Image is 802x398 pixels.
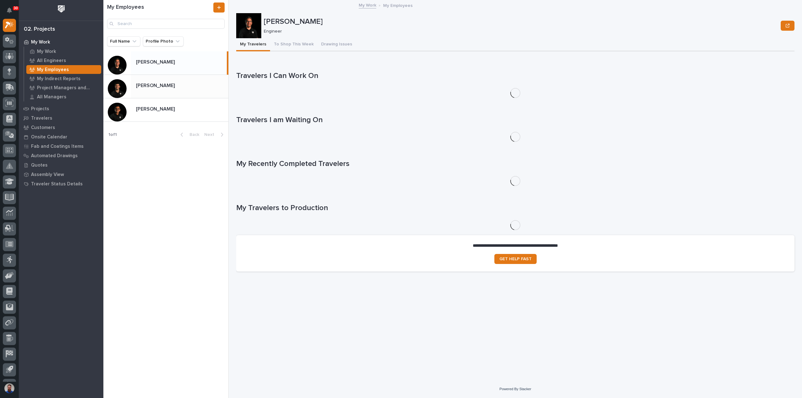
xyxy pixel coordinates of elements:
[3,382,16,395] button: users-avatar
[31,106,49,112] p: Projects
[19,104,103,113] a: Projects
[31,181,83,187] p: Traveler Status Details
[103,98,228,122] a: [PERSON_NAME][PERSON_NAME]
[31,172,64,178] p: Assembly View
[270,38,317,51] button: To Shop This Week
[24,65,103,74] a: My Employees
[19,113,103,123] a: Travelers
[24,83,103,92] a: Project Managers and Engineers
[24,92,103,101] a: All Managers
[31,125,55,131] p: Customers
[499,387,531,391] a: Powered By Stacker
[3,4,16,17] button: Notifications
[136,81,176,89] p: [PERSON_NAME]
[103,127,122,142] p: 1 of 1
[499,257,532,261] span: GET HELP FAST
[37,49,56,54] p: My Work
[24,74,103,83] a: My Indirect Reports
[136,58,176,65] p: [PERSON_NAME]
[31,39,50,45] p: My Work
[19,151,103,160] a: Automated Drawings
[19,170,103,179] a: Assembly View
[204,132,218,137] span: Next
[359,1,376,8] a: My Work
[236,204,794,213] h1: My Travelers to Production
[55,3,67,15] img: Workspace Logo
[494,254,537,264] a: GET HELP FAST
[31,163,48,168] p: Quotes
[31,116,52,121] p: Travelers
[236,38,270,51] button: My Travelers
[19,179,103,189] a: Traveler Status Details
[107,4,212,11] h1: My Employees
[31,144,84,149] p: Fab and Coatings Items
[202,132,228,137] button: Next
[37,67,69,73] p: My Employees
[31,134,67,140] p: Onsite Calendar
[24,26,55,33] div: 02. Projects
[14,6,18,10] p: 30
[37,85,99,91] p: Project Managers and Engineers
[19,132,103,142] a: Onsite Calendar
[19,160,103,170] a: Quotes
[236,116,794,125] h1: Travelers I am Waiting On
[37,58,66,64] p: All Engineers
[264,17,778,26] p: [PERSON_NAME]
[103,75,228,98] a: [PERSON_NAME][PERSON_NAME]
[136,105,176,112] p: [PERSON_NAME]
[236,71,794,80] h1: Travelers I Can Work On
[143,36,184,46] button: Profile Photo
[37,76,81,82] p: My Indirect Reports
[8,8,16,18] div: Notifications30
[24,47,103,56] a: My Work
[175,132,202,137] button: Back
[37,94,66,100] p: All Managers
[24,56,103,65] a: All Engineers
[19,142,103,151] a: Fab and Coatings Items
[19,123,103,132] a: Customers
[186,132,199,137] span: Back
[264,29,776,34] p: Engineer
[107,19,225,29] input: Search
[107,36,140,46] button: Full Name
[31,153,78,159] p: Automated Drawings
[103,51,228,75] a: [PERSON_NAME][PERSON_NAME]
[236,159,794,168] h1: My Recently Completed Travelers
[317,38,356,51] button: Drawing Issues
[383,2,413,8] p: My Employees
[19,37,103,47] a: My Work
